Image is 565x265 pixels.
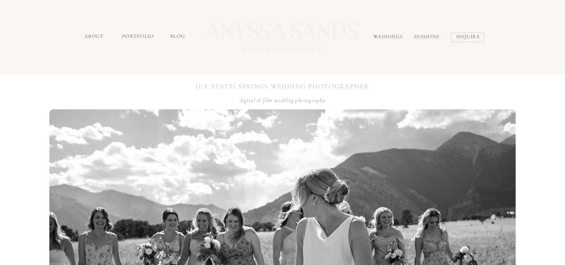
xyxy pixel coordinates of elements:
h1: [US_STATE] Springs Wedding Photographer [187,81,378,91]
a: inquire [456,33,481,42]
a: Blog [170,33,188,42]
a: sessions [414,33,443,42]
a: Weddings [373,33,406,42]
a: about [84,33,106,42]
a: portfolio [122,33,155,42]
h2: digital & film wedding photography [236,96,329,104]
